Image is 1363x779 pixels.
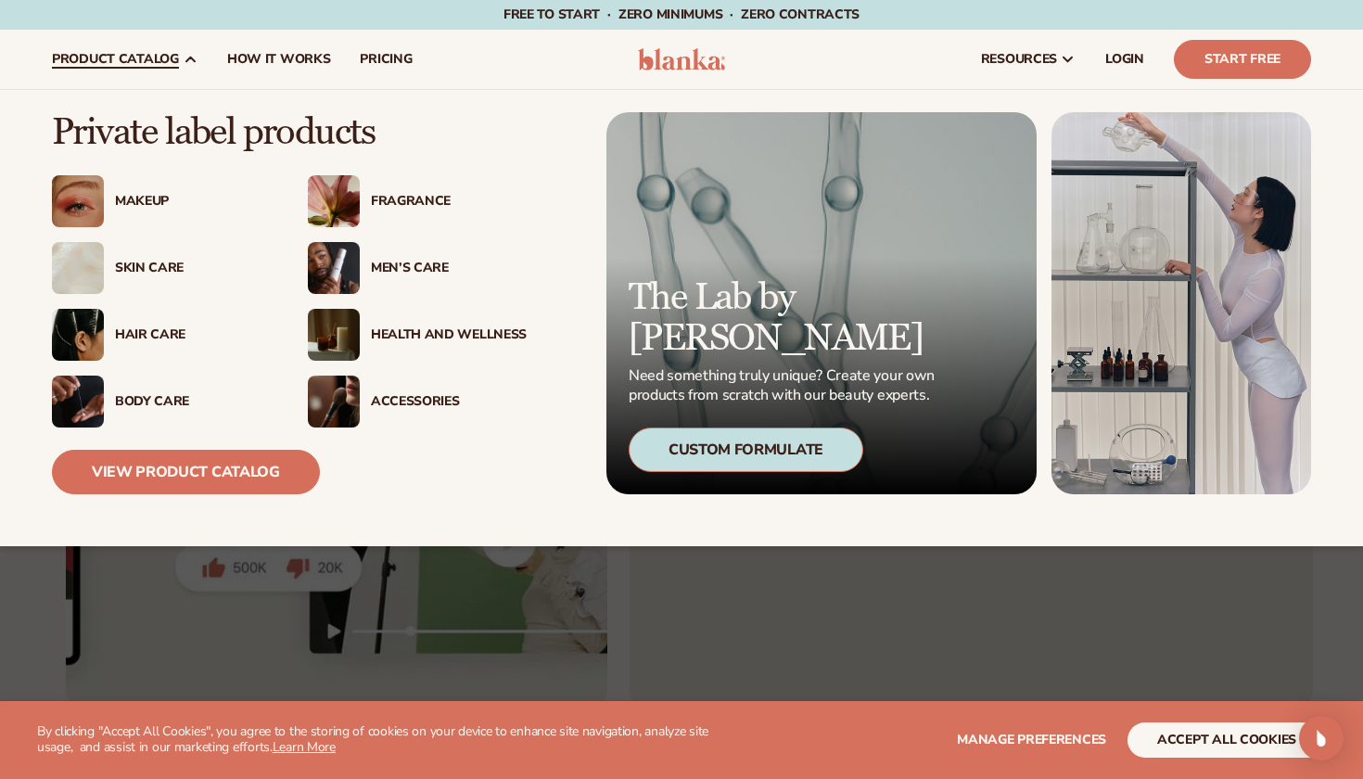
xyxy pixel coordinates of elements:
[957,731,1106,748] span: Manage preferences
[212,30,346,89] a: How It Works
[308,242,527,294] a: Male holding moisturizer bottle. Men’s Care
[606,112,1037,494] a: Microscopic product formula. The Lab by [PERSON_NAME] Need something truly unique? Create your ow...
[52,242,271,294] a: Cream moisturizer swatch. Skin Care
[371,194,527,210] div: Fragrance
[115,194,271,210] div: Makeup
[52,376,104,428] img: Male hand applying moisturizer.
[115,261,271,276] div: Skin Care
[966,30,1090,89] a: resources
[308,175,527,227] a: Pink blooming flower. Fragrance
[308,309,527,361] a: Candles and incense on table. Health And Wellness
[52,175,104,227] img: Female with glitter eye makeup.
[52,309,271,361] a: Female hair pulled back with clips. Hair Care
[1105,52,1144,67] span: LOGIN
[227,52,331,67] span: How It Works
[1174,40,1311,79] a: Start Free
[638,48,726,70] img: logo
[1299,716,1344,760] div: Open Intercom Messenger
[308,309,360,361] img: Candles and incense on table.
[629,277,940,359] p: The Lab by [PERSON_NAME]
[52,376,271,428] a: Male hand applying moisturizer. Body Care
[52,242,104,294] img: Cream moisturizer swatch.
[1127,722,1326,758] button: accept all cookies
[503,6,860,23] span: Free to start · ZERO minimums · ZERO contracts
[371,261,527,276] div: Men’s Care
[371,327,527,343] div: Health And Wellness
[115,394,271,410] div: Body Care
[1090,30,1159,89] a: LOGIN
[37,724,724,756] p: By clicking "Accept All Cookies", you agree to the storing of cookies on your device to enhance s...
[52,450,320,494] a: View Product Catalog
[1051,112,1311,494] img: Female in lab with equipment.
[345,30,427,89] a: pricing
[308,175,360,227] img: Pink blooming flower.
[981,52,1057,67] span: resources
[360,52,412,67] span: pricing
[371,394,527,410] div: Accessories
[629,366,940,405] p: Need something truly unique? Create your own products from scratch with our beauty experts.
[52,309,104,361] img: Female hair pulled back with clips.
[957,722,1106,758] button: Manage preferences
[37,30,212,89] a: product catalog
[273,738,336,756] a: Learn More
[52,112,527,153] p: Private label products
[308,376,360,428] img: Female with makeup brush.
[629,428,863,472] div: Custom Formulate
[308,376,527,428] a: Female with makeup brush. Accessories
[52,52,179,67] span: product catalog
[52,175,271,227] a: Female with glitter eye makeup. Makeup
[308,242,360,294] img: Male holding moisturizer bottle.
[115,327,271,343] div: Hair Care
